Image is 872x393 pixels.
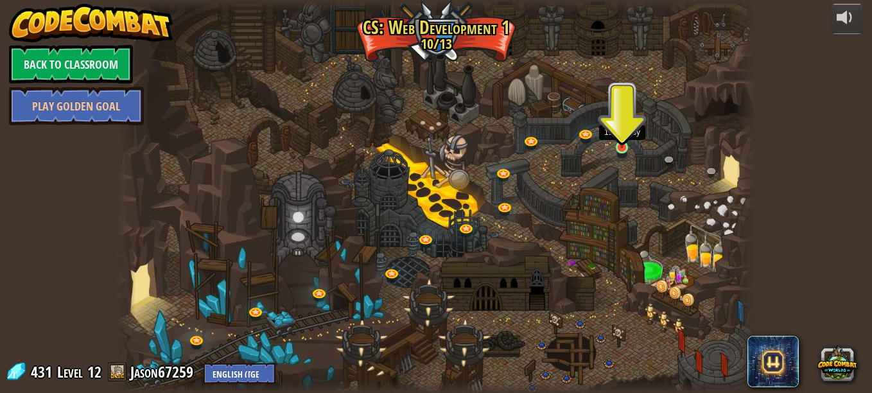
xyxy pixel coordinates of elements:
[9,45,133,83] a: Back to Classroom
[31,362,56,382] span: 431
[615,114,630,148] img: level-banner-started.png
[9,87,144,125] a: Play Golden Goal
[831,4,863,34] button: Adjust volume
[9,4,173,42] img: CodeCombat - Learn how to code by playing a game
[57,362,83,383] span: Level
[130,362,197,382] a: Jason67259
[87,362,101,382] span: 12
